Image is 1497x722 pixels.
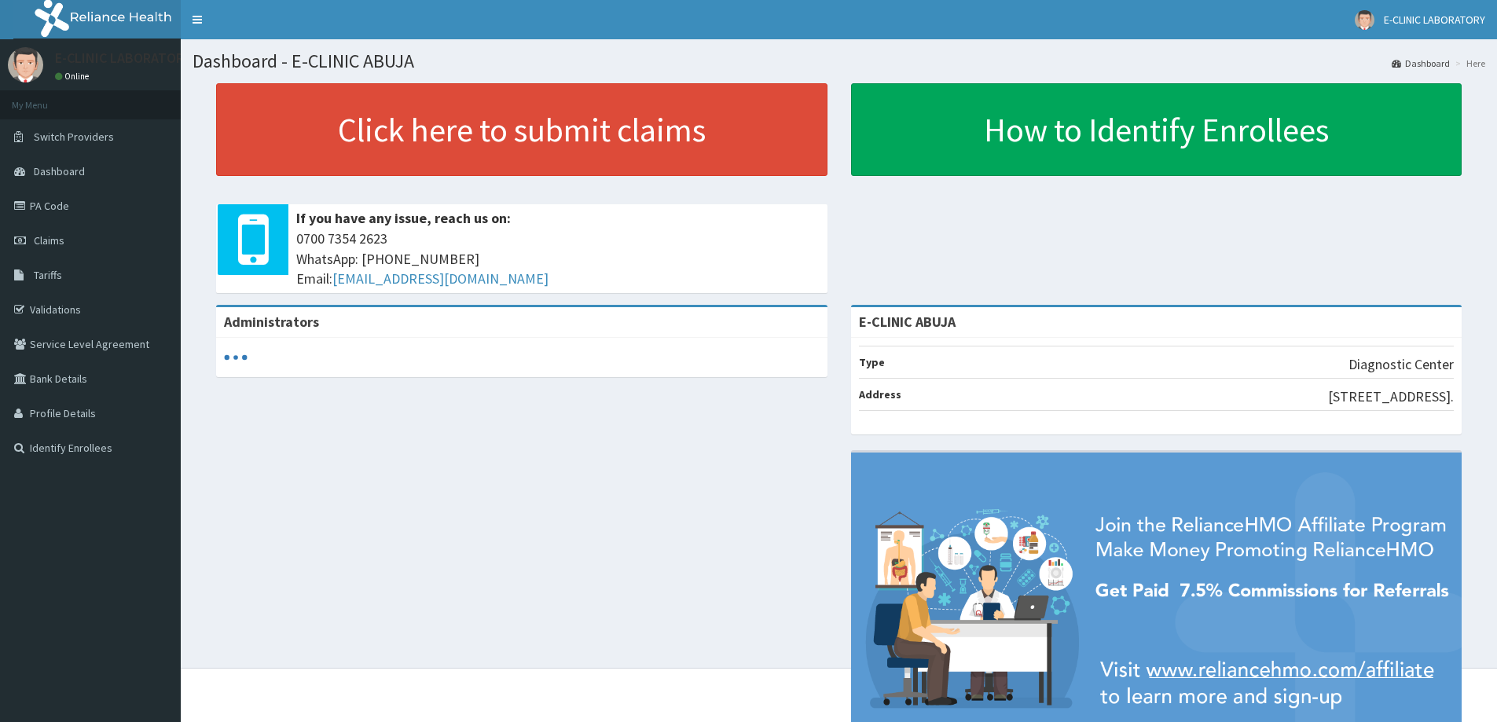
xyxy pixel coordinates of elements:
[34,130,114,144] span: Switch Providers
[34,233,64,247] span: Claims
[34,268,62,282] span: Tariffs
[859,355,885,369] b: Type
[216,83,827,176] a: Click here to submit claims
[224,313,319,331] b: Administrators
[296,209,511,227] b: If you have any issue, reach us on:
[296,229,820,289] span: 0700 7354 2623 WhatsApp: [PHONE_NUMBER] Email:
[1355,10,1374,30] img: User Image
[55,51,191,65] p: E-CLINIC LABORATORY
[1384,13,1485,27] span: E-CLINIC LABORATORY
[8,47,43,82] img: User Image
[55,71,93,82] a: Online
[1451,57,1485,70] li: Here
[34,164,85,178] span: Dashboard
[859,387,901,401] b: Address
[859,313,956,331] strong: E-CLINIC ABUJA
[1328,387,1454,407] p: [STREET_ADDRESS].
[224,346,248,369] svg: audio-loading
[193,51,1485,71] h1: Dashboard - E-CLINIC ABUJA
[1392,57,1450,70] a: Dashboard
[332,269,549,288] a: [EMAIL_ADDRESS][DOMAIN_NAME]
[851,83,1462,176] a: How to Identify Enrollees
[1348,354,1454,375] p: Diagnostic Center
